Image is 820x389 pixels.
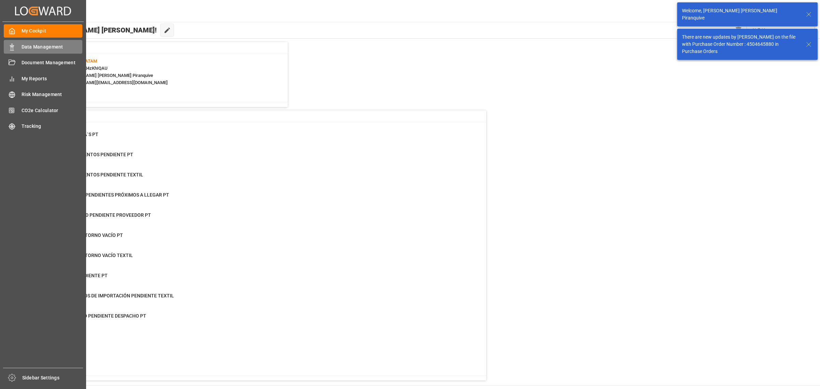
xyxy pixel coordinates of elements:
div: There are new updates by [PERSON_NAME] on the file with Purchase Order Number : 4504645880 in Pur... [682,33,799,55]
div: Welcome, [PERSON_NAME] [PERSON_NAME] Piranquive [682,7,799,22]
span: My Reports [22,75,83,82]
a: My Reports [4,72,82,85]
span: PAGADOS PERO PENDIENTE DESPACHO PT [52,313,146,319]
span: DISPONIBILIDAD PENDIENTE PROVEEDOR PT [52,212,151,218]
span: Tracking [22,123,83,130]
span: ENVIO DOCUMENTOS PENDIENTE PT [52,152,133,157]
a: 4PAGADOS PERO PENDIENTE DESPACHO PTFinal Delivery [35,312,478,327]
a: 60DISPONIBILIDAD PENDIENTE PROVEEDOR PTPurchase Orders [35,212,478,226]
span: : [PERSON_NAME] [PERSON_NAME] Piranquive [61,73,153,78]
a: 0PENDIENTE RETORNO VACÍO PTFinal Delivery [35,232,478,246]
a: 0PENDIENTE RETORNO VACÍO TEXTILFinal Delivery [35,252,478,266]
a: Document Management [4,56,82,69]
a: 8ENVIO DOCUMENTOS PENDIENTE TEXTILPurchase Orders [35,171,478,186]
span: PENDIENTE RETORNO VACÍO TEXTIL [52,253,133,258]
a: 0ENVIO DOCUMENTOS PENDIENTE PTPurchase Orders [35,151,478,165]
a: 13BL RELEASEFinal Delivery [35,333,478,347]
a: 0ENTREGA PENDIENTE PTFinal Delivery [35,272,478,286]
a: My Cockpit [4,24,82,38]
span: Sidebar Settings [22,374,83,381]
span: CO2e Calculator [22,107,83,114]
span: Hello [PERSON_NAME] [PERSON_NAME]! [28,24,157,37]
span: Data Management [22,43,83,51]
a: Tracking [4,120,82,133]
span: : [PERSON_NAME][EMAIL_ADDRESS][DOMAIN_NAME] [61,80,168,85]
a: 100PAGO DERECHOS DE IMPORTACIÓN PENDIENTE TEXTILFinal Delivery [35,292,478,307]
span: Risk Management [22,91,83,98]
span: PENDIENTE RETORNO VACÍO PT [52,232,123,238]
a: Risk Management [4,88,82,101]
span: Document Management [22,59,83,66]
a: 12CAMBIO DE ETA´S PTContainer Schema [35,131,478,145]
span: My Cockpit [22,27,83,35]
span: ENVIO DOCUMENTOS PENDIENTE TEXTIL [52,172,143,177]
a: 183DOCUMENTOS PENDIENTES PRÓXIMOS A LLEGAR PTPurchase Orders [35,191,478,206]
a: CO2e Calculator [4,104,82,117]
span: PAGO DERECHOS DE IMPORTACIÓN PENDIENTE TEXTIL [52,293,174,298]
span: DOCUMENTOS PENDIENTES PRÓXIMOS A LLEGAR PT [52,192,169,198]
a: Data Management [4,40,82,53]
